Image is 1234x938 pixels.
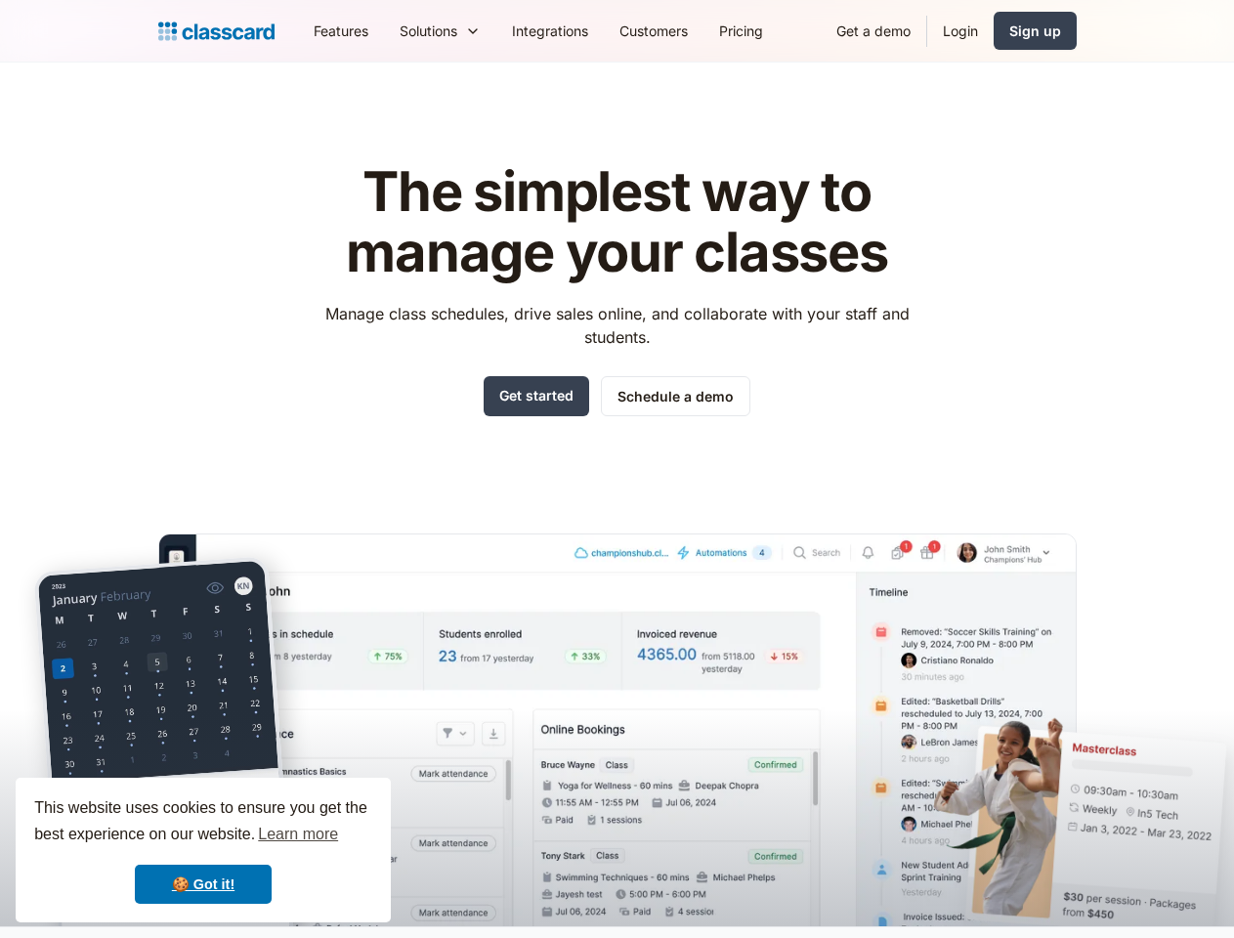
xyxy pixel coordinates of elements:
[601,376,750,416] a: Schedule a demo
[16,778,391,922] div: cookieconsent
[927,9,994,53] a: Login
[307,302,927,349] p: Manage class schedules, drive sales online, and collaborate with your staff and students.
[307,162,927,282] h1: The simplest way to manage your classes
[255,820,341,849] a: learn more about cookies
[298,9,384,53] a: Features
[135,865,272,904] a: dismiss cookie message
[604,9,703,53] a: Customers
[484,376,589,416] a: Get started
[821,9,926,53] a: Get a demo
[34,796,372,849] span: This website uses cookies to ensure you get the best experience on our website.
[703,9,779,53] a: Pricing
[994,12,1077,50] a: Sign up
[400,21,457,41] div: Solutions
[158,18,275,45] a: home
[496,9,604,53] a: Integrations
[1009,21,1061,41] div: Sign up
[384,9,496,53] div: Solutions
